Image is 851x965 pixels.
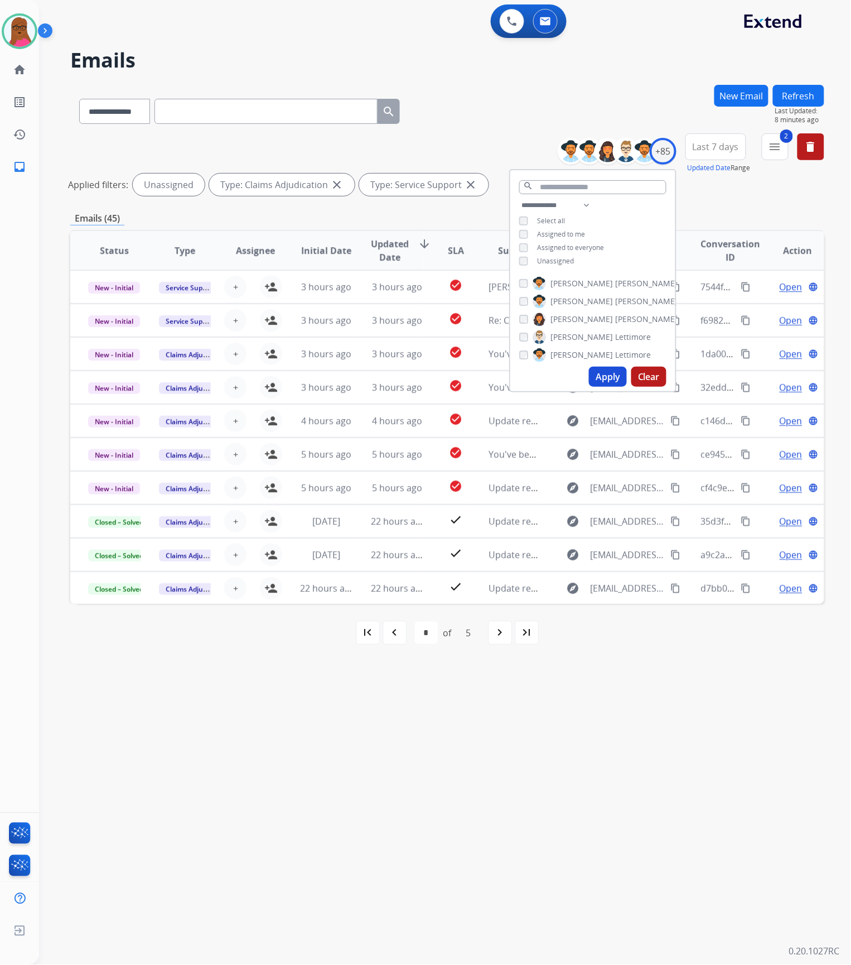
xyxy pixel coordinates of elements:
[372,348,422,360] span: 3 hours ago
[670,550,680,560] mat-icon: content_copy
[371,549,426,561] span: 22 hours ago
[631,367,666,387] button: Clear
[449,312,462,325] mat-icon: check_circle
[650,138,676,165] div: +85
[264,515,278,528] mat-icon: person_add
[68,178,128,191] p: Applied filters:
[591,481,665,494] span: [EMAIL_ADDRESS][DOMAIN_NAME]
[753,231,824,270] th: Action
[809,416,819,426] mat-icon: language
[88,315,140,327] span: New - Initial
[175,244,195,257] span: Type
[494,626,507,640] mat-icon: navigate_next
[233,381,238,394] span: +
[13,128,26,141] mat-icon: history
[382,105,395,118] mat-icon: search
[88,583,150,595] span: Closed – Solved
[264,314,278,327] mat-icon: person_add
[4,16,35,47] img: avatar
[591,448,665,461] span: [EMAIL_ADDRESS][DOMAIN_NAME]
[449,546,462,560] mat-icon: check
[159,483,235,494] span: Claims Adjudication
[264,548,278,561] mat-icon: person_add
[224,276,246,298] button: +
[159,416,235,428] span: Claims Adjudication
[741,315,751,325] mat-icon: content_copy
[809,449,819,459] mat-icon: language
[780,314,802,327] span: Open
[550,349,613,361] span: [PERSON_NAME]
[489,381,833,393] span: You've been assigned a new service order: af5e741d-bf9c-4e27-a0f5-5dfd98eb509c
[537,216,565,225] span: Select all
[301,244,351,257] span: Initial Date
[301,415,351,427] span: 4 hours ago
[741,416,751,426] mat-icon: content_copy
[780,548,802,561] span: Open
[780,280,802,294] span: Open
[224,577,246,599] button: +
[159,349,235,361] span: Claims Adjudication
[224,309,246,332] button: +
[301,381,351,393] span: 3 hours ago
[809,349,819,359] mat-icon: language
[741,483,751,493] mat-icon: content_copy
[809,516,819,526] mat-icon: language
[449,345,462,359] mat-icon: check_circle
[301,482,351,494] span: 5 hours ago
[489,281,751,293] span: [PERSON_NAME] - w/o 8c980f2e-17c2-4079-b7a8-c846d41c1c19
[566,548,579,561] mat-icon: explore
[372,281,422,293] span: 3 hours ago
[264,280,278,294] mat-icon: person_add
[537,243,604,252] span: Assigned to everyone
[371,582,426,594] span: 22 hours ago
[615,332,651,343] span: Lettimore
[591,582,665,595] span: [EMAIL_ADDRESS][DOMAIN_NAME]
[741,550,751,560] mat-icon: content_copy
[388,626,402,640] mat-icon: navigate_before
[233,548,238,561] span: +
[372,448,422,460] span: 5 hours ago
[449,412,462,426] mat-icon: check_circle
[88,550,150,561] span: Closed – Solved
[88,382,140,394] span: New - Initial
[159,315,223,327] span: Service Support
[615,314,678,325] span: [PERSON_NAME]
[550,314,613,325] span: [PERSON_NAME]
[312,549,340,561] span: [DATE]
[264,347,278,361] mat-icon: person_add
[372,415,422,427] span: 4 hours ago
[224,410,246,432] button: +
[88,282,140,294] span: New - Initial
[449,513,462,526] mat-icon: check
[670,449,680,459] mat-icon: content_copy
[591,414,665,428] span: [EMAIL_ADDRESS][DOMAIN_NAME]
[330,178,344,191] mat-icon: close
[589,367,627,387] button: Apply
[775,107,824,116] span: Last Updated:
[809,583,819,593] mat-icon: language
[773,85,824,107] button: Refresh
[550,278,613,289] span: [PERSON_NAME]
[809,483,819,493] mat-icon: language
[566,414,579,428] mat-icon: explore
[804,140,818,153] mat-icon: delete
[449,446,462,459] mat-icon: check_circle
[159,583,235,595] span: Claims Adjudication
[670,483,680,493] mat-icon: content_copy
[88,416,140,428] span: New - Initial
[88,483,140,494] span: New - Initial
[780,414,802,428] span: Open
[523,181,533,191] mat-icon: search
[371,237,409,264] span: Updated Date
[159,382,235,394] span: Claims Adjudication
[615,296,678,307] span: [PERSON_NAME]
[566,582,579,595] mat-icon: explore
[224,376,246,399] button: +
[233,347,238,361] span: +
[449,379,462,392] mat-icon: check_circle
[537,229,585,239] span: Assigned to me
[809,382,819,392] mat-icon: language
[301,281,351,293] span: 3 hours ago
[789,945,840,958] p: 0.20.1027RC
[550,332,613,343] span: [PERSON_NAME]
